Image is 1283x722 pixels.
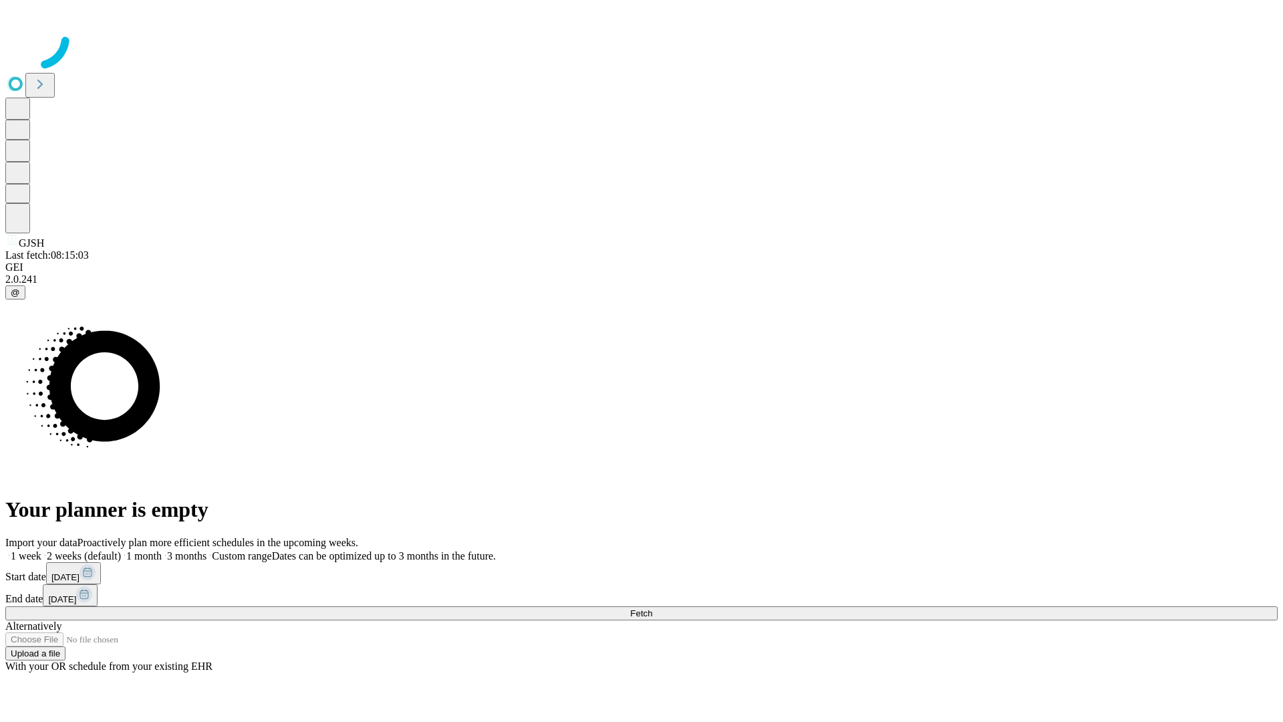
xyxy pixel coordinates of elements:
[5,261,1278,273] div: GEI
[51,572,80,582] span: [DATE]
[11,550,41,562] span: 1 week
[5,584,1278,606] div: End date
[272,550,496,562] span: Dates can be optimized up to 3 months in the future.
[47,550,121,562] span: 2 weeks (default)
[5,273,1278,285] div: 2.0.241
[5,497,1278,522] h1: Your planner is empty
[167,550,206,562] span: 3 months
[48,594,76,604] span: [DATE]
[5,646,65,660] button: Upload a file
[5,606,1278,620] button: Fetch
[212,550,271,562] span: Custom range
[5,620,61,632] span: Alternatively
[78,537,358,548] span: Proactively plan more efficient schedules in the upcoming weeks.
[630,608,652,618] span: Fetch
[5,660,212,672] span: With your OR schedule from your existing EHR
[5,285,25,299] button: @
[5,562,1278,584] div: Start date
[11,287,20,297] span: @
[126,550,162,562] span: 1 month
[5,537,78,548] span: Import your data
[46,562,101,584] button: [DATE]
[5,249,89,261] span: Last fetch: 08:15:03
[43,584,98,606] button: [DATE]
[19,237,44,249] span: GJSH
